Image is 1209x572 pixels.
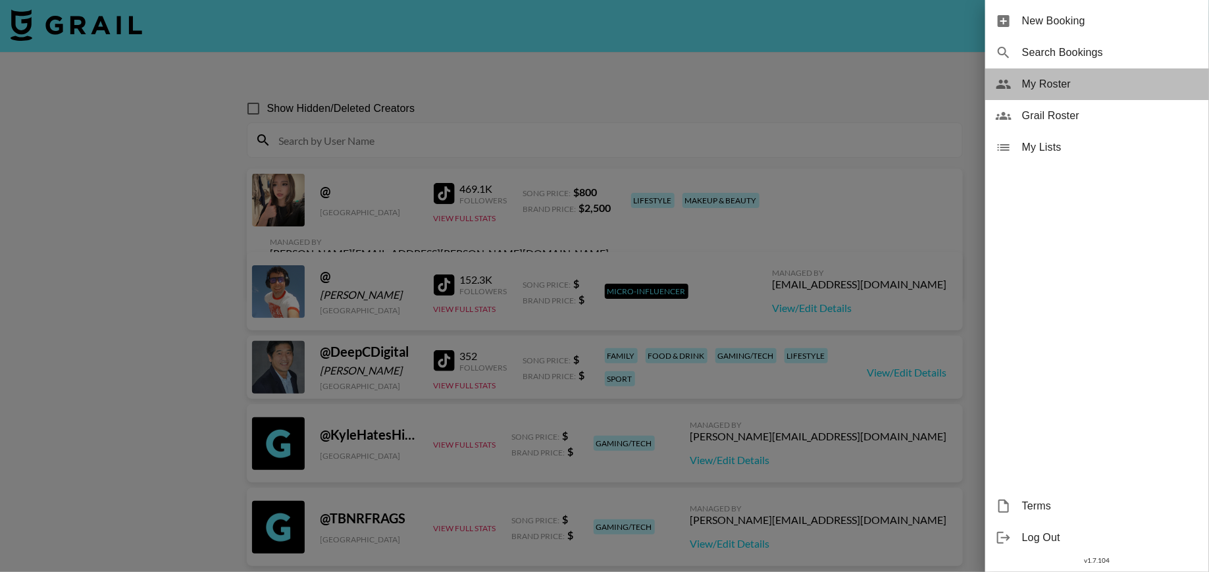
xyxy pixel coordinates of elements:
span: Search Bookings [1022,45,1198,61]
span: My Lists [1022,140,1198,155]
div: v 1.7.104 [985,554,1209,567]
span: Log Out [1022,530,1198,546]
div: My Roster [985,68,1209,100]
span: Grail Roster [1022,108,1198,124]
span: Terms [1022,498,1198,514]
span: My Roster [1022,76,1198,92]
div: Search Bookings [985,37,1209,68]
div: Grail Roster [985,100,1209,132]
div: My Lists [985,132,1209,163]
div: Terms [985,490,1209,522]
span: New Booking [1022,13,1198,29]
div: Log Out [985,522,1209,554]
div: New Booking [985,5,1209,37]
